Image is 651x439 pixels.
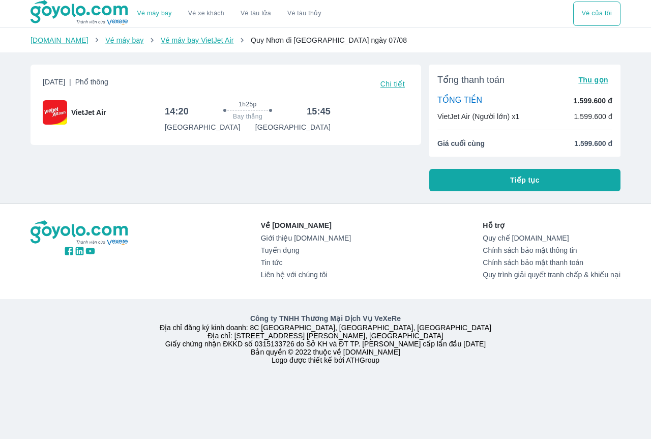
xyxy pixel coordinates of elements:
[165,122,240,132] p: [GEOGRAPHIC_DATA]
[261,246,351,254] a: Tuyển dụng
[261,220,351,230] p: Về [DOMAIN_NAME]
[376,77,409,91] button: Chi tiết
[483,271,620,279] a: Quy trình giải quyết tranh chấp & khiếu nại
[307,105,331,118] h6: 15:45
[573,2,620,26] div: choose transportation mode
[43,77,108,91] span: [DATE]
[279,2,330,26] button: Vé tàu thủy
[105,36,143,44] a: Vé máy bay
[233,112,262,121] span: Bay thẳng
[574,73,612,87] button: Thu gọn
[578,76,608,84] span: Thu gọn
[437,95,482,106] p: TỔNG TIỀN
[255,122,331,132] p: [GEOGRAPHIC_DATA]
[161,36,233,44] a: Vé máy bay VietJet Air
[261,234,351,242] a: Giới thiệu [DOMAIN_NAME]
[165,105,189,118] h6: 14:20
[24,313,627,364] div: Địa chỉ đăng ký kinh doanh: 8C [GEOGRAPHIC_DATA], [GEOGRAPHIC_DATA], [GEOGRAPHIC_DATA] Địa chỉ: [...
[510,175,540,185] span: Tiếp tục
[261,258,351,267] a: Tin tức
[137,10,172,17] a: Vé máy bay
[129,2,330,26] div: choose transportation mode
[232,2,279,26] a: Vé tàu lửa
[574,111,612,122] p: 1.599.600 đ
[437,74,505,86] span: Tổng thanh toán
[483,220,620,230] p: Hỗ trợ
[31,220,129,246] img: logo
[188,10,224,17] a: Vé xe khách
[437,138,485,149] span: Giá cuối cùng
[483,234,620,242] a: Quy chế [DOMAIN_NAME]
[573,2,620,26] button: Vé của tôi
[483,246,620,254] a: Chính sách bảo mật thông tin
[71,107,106,118] span: VietJet Air
[75,78,108,86] span: Phổ thông
[483,258,620,267] a: Chính sách bảo mật thanh toán
[261,271,351,279] a: Liên hệ với chúng tôi
[429,169,620,191] button: Tiếp tục
[31,35,620,45] nav: breadcrumb
[380,80,405,88] span: Chi tiết
[33,313,618,324] p: Công ty TNHH Thương Mại Dịch Vụ VeXeRe
[31,36,88,44] a: [DOMAIN_NAME]
[69,78,71,86] span: |
[437,111,519,122] p: VietJet Air (Người lớn) x1
[574,138,612,149] span: 1.599.600 đ
[239,100,256,108] span: 1h25p
[251,36,407,44] span: Quy Nhơn đi [GEOGRAPHIC_DATA] ngày 07/08
[574,96,612,106] p: 1.599.600 đ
